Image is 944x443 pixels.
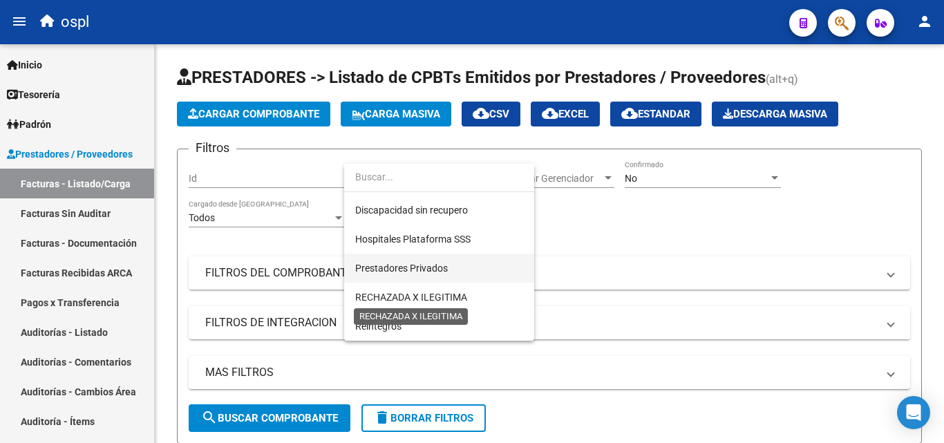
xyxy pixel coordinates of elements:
span: Discapacidad sin recupero [355,205,468,216]
span: RECHAZADA X ILEGITIMA [355,292,467,303]
span: Hospitales Plataforma SSS [355,234,471,245]
span: Prestadores Privados [355,263,448,274]
div: Open Intercom Messenger [897,396,930,429]
span: Reintegros [355,321,402,332]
